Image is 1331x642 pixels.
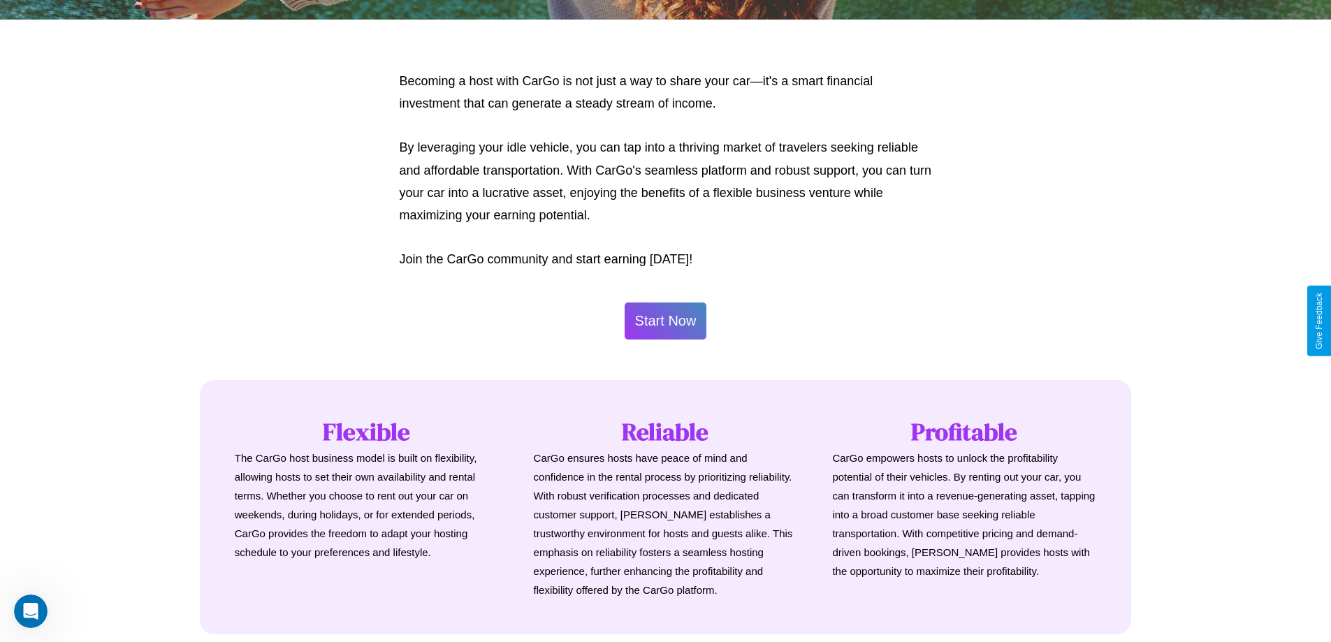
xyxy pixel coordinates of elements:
h1: Profitable [832,415,1096,448]
p: CarGo ensures hosts have peace of mind and confidence in the rental process by prioritizing relia... [534,448,798,599]
p: By leveraging your idle vehicle, you can tap into a thriving market of travelers seeking reliable... [400,136,932,227]
iframe: Intercom live chat [14,594,48,628]
p: CarGo empowers hosts to unlock the profitability potential of their vehicles. By renting out your... [832,448,1096,581]
p: Becoming a host with CarGo is not just a way to share your car—it's a smart financial investment ... [400,70,932,115]
p: The CarGo host business model is built on flexibility, allowing hosts to set their own availabili... [235,448,499,562]
h1: Reliable [534,415,798,448]
button: Start Now [625,302,707,340]
h1: Flexible [235,415,499,448]
p: Join the CarGo community and start earning [DATE]! [400,248,932,270]
div: Give Feedback [1314,293,1324,349]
